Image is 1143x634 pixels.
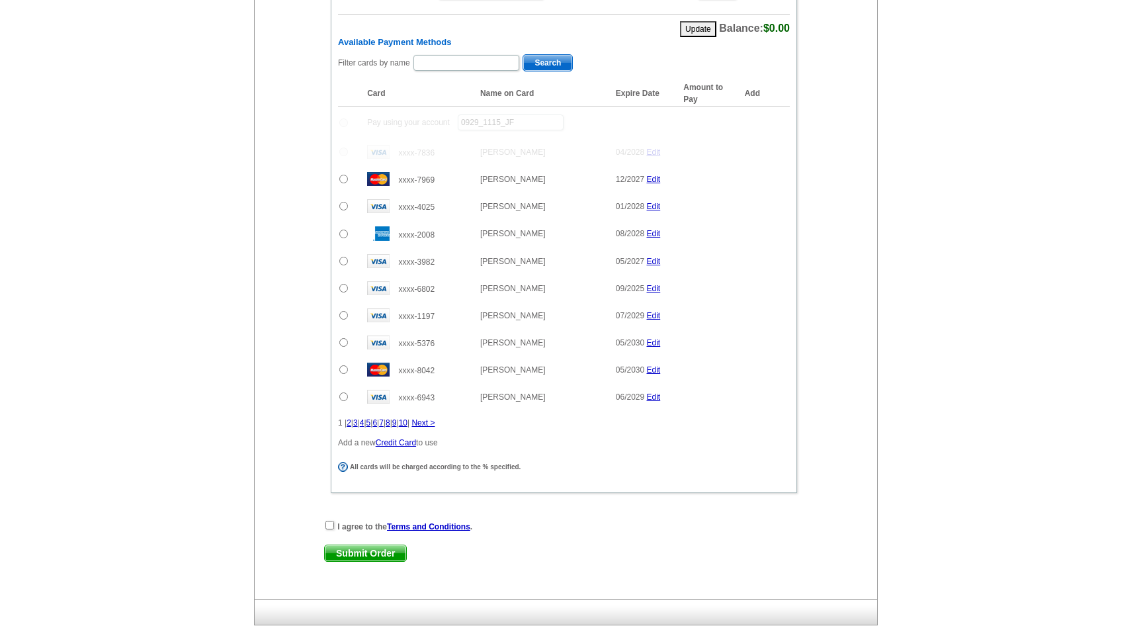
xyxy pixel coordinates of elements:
th: Add [745,81,790,107]
span: xxxx-1197 [398,312,435,321]
a: Edit [647,365,661,375]
th: Expire Date [609,81,677,107]
a: Edit [647,392,661,402]
p: Add a new to use [338,437,790,449]
span: 04/2028 [616,148,644,157]
span: 05/2030 [616,338,644,347]
span: xxxx-7969 [398,175,435,185]
a: 10 [399,418,407,428]
span: xxxx-6802 [398,285,435,294]
img: visa.gif [367,281,390,295]
span: [PERSON_NAME] [480,175,546,184]
span: [PERSON_NAME] [480,365,546,375]
span: Search [523,55,572,71]
img: visa.gif [367,336,390,349]
span: [PERSON_NAME] [480,202,546,211]
span: xxxx-2008 [398,230,435,240]
span: Submit Order [325,545,406,561]
span: 01/2028 [616,202,644,211]
h6: Available Payment Methods [338,37,790,48]
a: 7 [379,418,384,428]
a: 6 [372,418,377,428]
span: xxxx-6943 [398,393,435,402]
a: 3 [353,418,358,428]
a: 5 [366,418,371,428]
iframe: LiveChat chat widget [878,326,1143,634]
img: amex.gif [367,226,390,241]
span: xxxx-7836 [398,148,435,158]
span: 05/2030 [616,365,644,375]
a: 4 [360,418,364,428]
button: Search [523,54,573,71]
img: mast.gif [367,172,390,186]
input: PO #: [458,114,564,130]
span: Balance: [719,23,790,34]
a: Edit [647,229,661,238]
a: 8 [386,418,390,428]
a: 9 [392,418,397,428]
span: xxxx-4025 [398,203,435,212]
div: 1 | | | | | | | | | | [338,417,790,429]
button: Update [680,21,716,37]
th: Card [360,81,474,107]
a: Edit [647,257,661,266]
th: Name on Card [474,81,609,107]
a: Next > [411,418,435,428]
strong: I agree to the . [337,522,472,531]
span: [PERSON_NAME] [480,392,546,402]
span: $0.00 [763,23,790,34]
a: Edit [647,284,661,293]
a: Edit [647,338,661,347]
span: 06/2029 [616,392,644,402]
img: visa.gif [367,199,390,213]
span: [PERSON_NAME] [480,257,546,266]
a: Edit [647,202,661,211]
img: visa.gif [367,390,390,404]
a: Edit [647,148,661,157]
span: 05/2027 [616,257,644,266]
span: 09/2025 [616,284,644,293]
a: 2 [347,418,351,428]
a: Edit [647,311,661,320]
span: xxxx-3982 [398,257,435,267]
div: All cards will be charged according to the % specified. [338,462,786,473]
a: Edit [647,175,661,184]
img: mast.gif [367,363,390,377]
a: Terms and Conditions [387,522,470,531]
span: xxxx-8042 [398,366,435,375]
label: Filter cards by name [338,57,410,69]
span: 12/2027 [616,175,644,184]
img: visa.gif [367,254,390,268]
span: [PERSON_NAME] [480,229,546,238]
img: visa.gif [367,145,390,159]
span: [PERSON_NAME] [480,148,546,157]
span: 08/2028 [616,229,644,238]
th: Amount to Pay [677,81,744,107]
span: xxxx-5376 [398,339,435,348]
a: Credit Card [376,438,416,447]
span: 07/2029 [616,311,644,320]
span: [PERSON_NAME] [480,338,546,347]
span: Pay using your account [367,118,450,127]
span: [PERSON_NAME] [480,284,546,293]
span: [PERSON_NAME] [480,311,546,320]
img: visa.gif [367,308,390,322]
